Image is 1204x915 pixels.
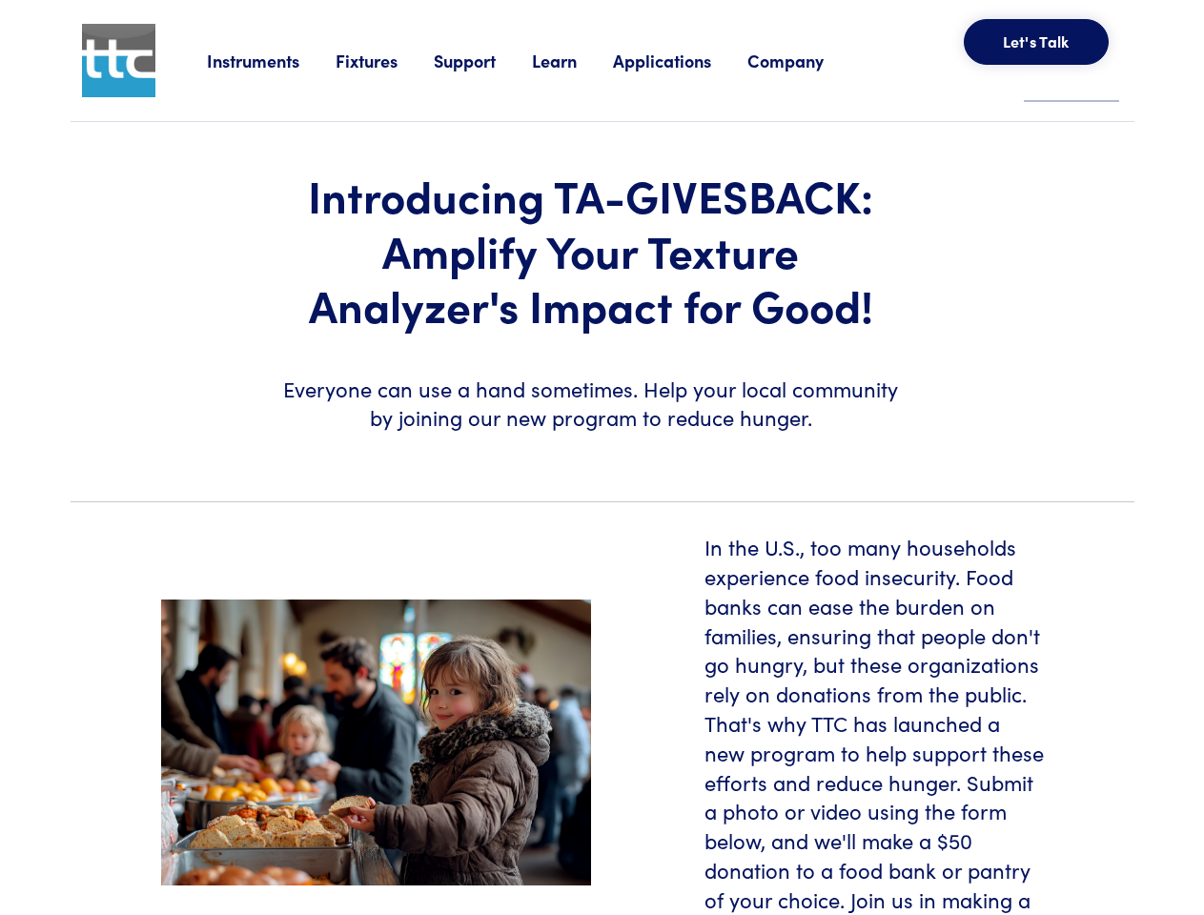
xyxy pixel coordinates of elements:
[434,49,532,72] a: Support
[278,168,904,333] h1: Introducing TA-GIVESBACK: Amplify Your Texture Analyzer's Impact for Good!
[207,49,336,72] a: Instruments
[336,49,434,72] a: Fixtures
[278,375,904,434] h6: Everyone can use a hand sometimes. Help your local community by joining our new program to reduce...
[161,600,591,886] img: food-pantry-header.jpeg
[964,19,1109,65] button: Let's Talk
[532,49,613,72] a: Learn
[82,24,155,97] img: ttc_logo_1x1_v1.0.png
[747,49,860,72] a: Company
[613,49,747,72] a: Applications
